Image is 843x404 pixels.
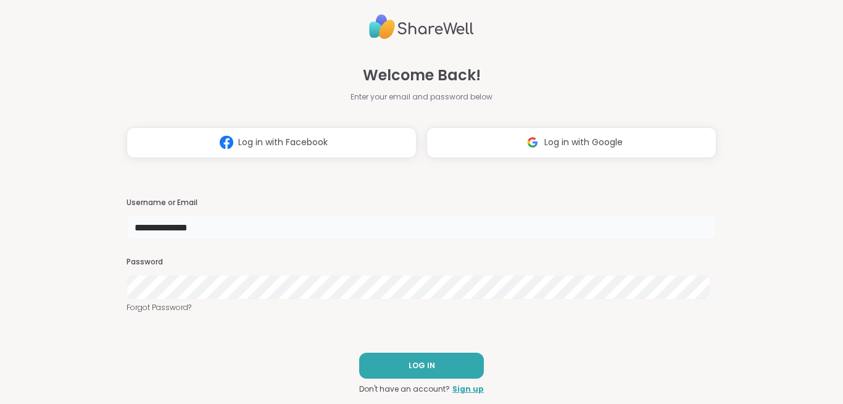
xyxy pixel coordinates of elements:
button: Log in with Google [426,127,716,158]
img: ShareWell Logo [369,9,474,44]
a: Forgot Password? [127,302,716,313]
span: Log in with Facebook [238,136,328,149]
span: Log in with Google [544,136,623,149]
button: Log in with Facebook [127,127,417,158]
h3: Password [127,257,716,267]
a: Sign up [452,384,484,395]
span: LOG IN [409,360,435,371]
h3: Username or Email [127,198,716,208]
span: Welcome Back! [363,64,481,86]
span: Enter your email and password below [351,91,492,103]
img: ShareWell Logomark [521,131,544,154]
span: Don't have an account? [359,384,450,395]
img: ShareWell Logomark [215,131,238,154]
button: LOG IN [359,353,484,379]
